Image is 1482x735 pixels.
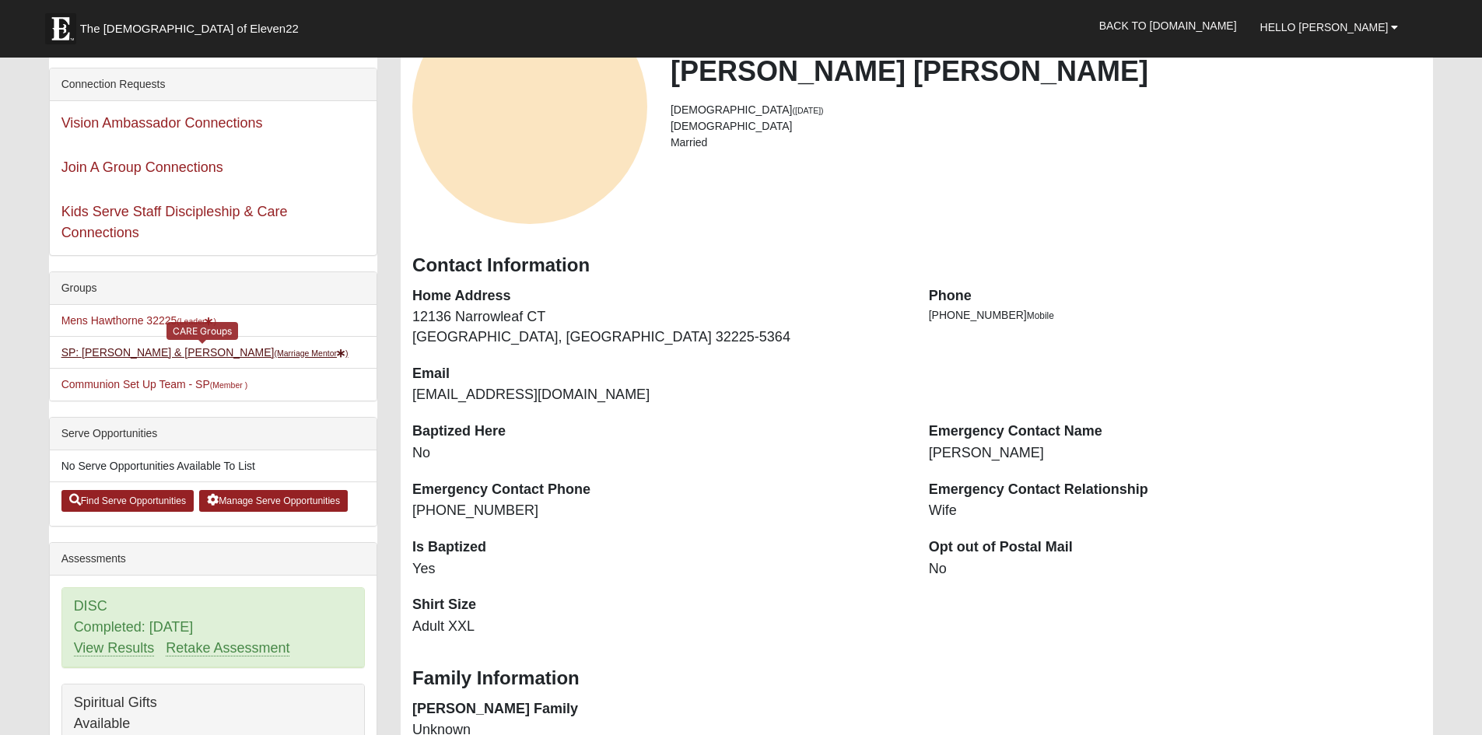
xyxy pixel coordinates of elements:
[166,640,289,656] a: Retake Assessment
[929,422,1422,442] dt: Emergency Contact Name
[671,54,1421,88] h2: [PERSON_NAME] [PERSON_NAME]
[929,286,1422,306] dt: Phone
[412,537,906,558] dt: Is Baptized
[929,537,1422,558] dt: Opt out of Postal Mail
[61,204,288,240] a: Kids Serve Staff Discipleship & Care Connections
[50,272,377,305] div: Groups
[61,115,263,131] a: Vision Ambassador Connections
[177,317,216,326] small: (Leader )
[1088,6,1249,45] a: Back to [DOMAIN_NAME]
[199,490,348,512] a: Manage Serve Opportunities
[412,617,906,637] dd: Adult XXL
[1027,310,1054,321] span: Mobile
[61,314,216,327] a: Mens Hawthorne 32225(Leader)
[412,501,906,521] dd: [PHONE_NUMBER]
[671,135,1421,151] li: Married
[1260,21,1389,33] span: Hello [PERSON_NAME]
[50,543,377,576] div: Assessments
[929,443,1422,464] dd: [PERSON_NAME]
[412,480,906,500] dt: Emergency Contact Phone
[929,501,1422,521] dd: Wife
[412,286,906,306] dt: Home Address
[412,307,906,347] dd: 12136 Narrowleaf CT [GEOGRAPHIC_DATA], [GEOGRAPHIC_DATA] 32225-5364
[50,68,377,101] div: Connection Requests
[37,5,349,44] a: The [DEMOGRAPHIC_DATA] of Eleven22
[412,559,906,579] dd: Yes
[50,418,377,450] div: Serve Opportunities
[412,364,906,384] dt: Email
[929,480,1422,500] dt: Emergency Contact Relationship
[412,667,1421,690] h3: Family Information
[412,699,906,719] dt: [PERSON_NAME] Family
[62,588,364,667] div: DISC Completed: [DATE]
[50,450,377,482] li: No Serve Opportunities Available To List
[80,21,299,37] span: The [DEMOGRAPHIC_DATA] of Eleven22
[412,443,906,464] dd: No
[74,640,155,656] a: View Results
[1249,8,1410,47] a: Hello [PERSON_NAME]
[61,159,223,175] a: Join A Group Connections
[929,559,1422,579] dd: No
[166,322,238,340] div: CARE Groups
[671,118,1421,135] li: [DEMOGRAPHIC_DATA]
[61,490,194,512] a: Find Serve Opportunities
[210,380,247,390] small: (Member )
[412,422,906,442] dt: Baptized Here
[61,346,349,359] a: SP: [PERSON_NAME] & [PERSON_NAME](Marriage Mentor)
[61,378,248,390] a: Communion Set Up Team - SP(Member )
[929,307,1422,324] li: [PHONE_NUMBER]
[274,348,348,358] small: (Marriage Mentor )
[671,102,1421,118] li: [DEMOGRAPHIC_DATA]
[412,595,906,615] dt: Shirt Size
[412,254,1421,277] h3: Contact Information
[45,13,76,44] img: Eleven22 logo
[793,106,824,115] small: ([DATE])
[412,385,906,405] dd: [EMAIL_ADDRESS][DOMAIN_NAME]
